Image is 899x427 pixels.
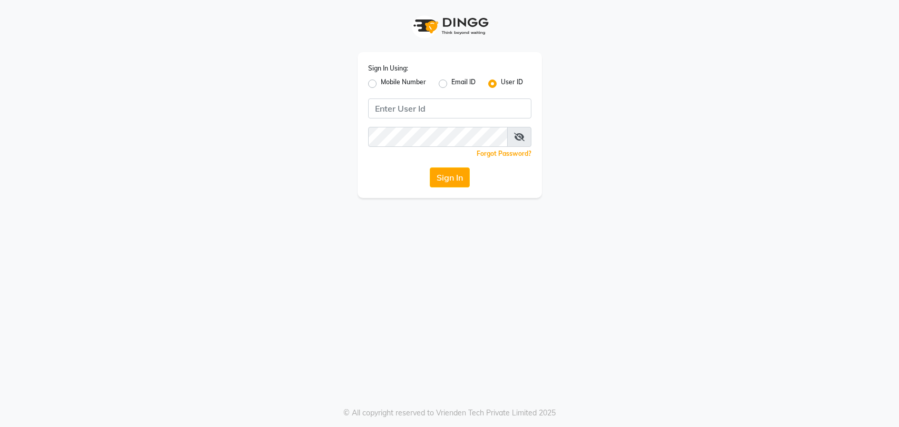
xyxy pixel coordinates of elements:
label: Email ID [451,77,476,90]
a: Forgot Password? [477,150,531,157]
label: User ID [501,77,523,90]
button: Sign In [430,167,470,187]
label: Sign In Using: [368,64,408,73]
input: Username [368,127,508,147]
img: logo1.svg [408,11,492,42]
input: Username [368,98,531,118]
label: Mobile Number [381,77,426,90]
